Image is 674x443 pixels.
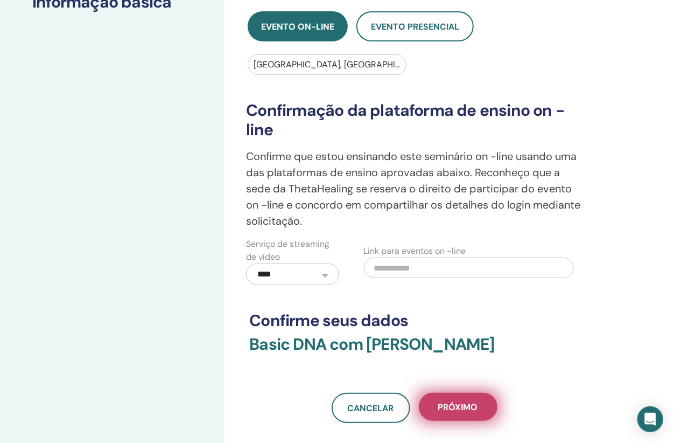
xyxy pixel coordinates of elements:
p: Confirme que estou ensinando este seminário on -line usando uma das plataformas de ensino aprovad... [246,148,582,229]
h3: Confirme seus dados [249,311,579,330]
button: Evento on-line [248,11,348,41]
span: Próximo [438,402,478,413]
label: Link para eventos on -line [364,245,466,258]
label: Serviço de streaming de vídeo [246,238,339,264]
span: Cancelar [348,403,394,414]
span: Evento presencial [371,21,459,32]
h3: Basic DNA com [PERSON_NAME] [249,335,579,367]
div: Open Intercom Messenger [637,406,663,432]
h3: Confirmação da plataforma de ensino on -line [246,101,582,140]
span: Evento on-line [261,21,334,32]
button: Evento presencial [356,11,474,41]
a: Cancelar [332,393,410,423]
button: Próximo [419,393,497,421]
